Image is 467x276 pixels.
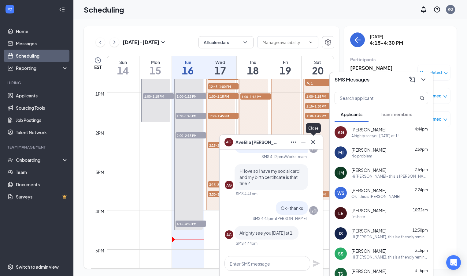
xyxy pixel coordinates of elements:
svg: WorkstreamLogo [7,6,13,12]
div: AG [226,232,232,237]
svg: MagnifyingGlass [420,96,424,100]
div: Hi [PERSON_NAME], this is a friendly reminder. Your interview with [DEMOGRAPHIC_DATA]-fil-A for B... [351,255,428,260]
svg: Settings [324,39,332,46]
h3: [DATE] - [DATE] [123,39,159,46]
a: Scheduling [16,50,68,62]
button: ChevronDown [418,75,428,85]
svg: Company [310,207,317,214]
span: Completed [420,70,442,76]
div: WS [337,190,344,196]
svg: Analysis [7,65,13,71]
span: Alrighty see you [DATE] at 1! [239,230,294,236]
svg: Cross [309,138,317,146]
span: 1:00-1:15 PM [240,93,271,100]
h1: 16 [172,65,204,76]
span: Hi love so I have my social card and my birth certificate is that fine ? [239,168,299,186]
h3: 4:15-4:30 PM [370,40,403,46]
a: Applicants [16,89,68,102]
div: Hi [PERSON_NAME]- this is [PERSON_NAME] from [DEMOGRAPHIC_DATA]-fil-A Savannah Hwy / Citadel mall... [351,174,428,179]
span: [PERSON_NAME] [351,207,386,214]
div: 3pm [94,169,106,176]
span: down [443,118,447,122]
span: 1 [311,81,313,85]
div: SMS 4:44pm [236,241,258,246]
div: Sun [107,59,139,65]
div: KG [448,7,453,12]
span: 2:59pm [415,147,428,152]
div: 4pm [94,208,106,215]
a: Sourcing Tools [16,102,68,114]
h1: 18 [237,65,269,76]
div: Hi [PERSON_NAME], this is a friendly reminder. Your interview with [DEMOGRAPHIC_DATA]-fil-A for B... [351,234,428,240]
h1: 14 [107,65,139,76]
span: [PERSON_NAME] [351,187,386,193]
span: [PERSON_NAME] [351,248,386,254]
button: Plane [313,260,320,267]
span: 2:00-2:15 PM [176,132,206,138]
svg: SmallChevronDown [159,39,167,46]
span: 1:00-1:15 PM [305,93,336,99]
button: All calendarsChevronDown [198,36,254,48]
button: ComposeMessage [407,75,417,85]
a: September 15, 2025 [139,56,172,79]
span: • [PERSON_NAME] [274,216,307,221]
span: 1:15-1:30 PM [305,103,336,109]
div: AG [226,183,232,188]
div: HM [337,170,344,176]
button: Minimize [298,137,308,147]
a: September 14, 2025 [107,56,139,79]
div: Reporting [16,65,69,71]
div: SS [338,251,343,257]
span: 1:00-1:15 PM [176,93,206,99]
span: 2:24pm [415,187,428,192]
span: 1:00-1:15 PM [143,93,174,99]
div: Wed [204,59,236,65]
h1: 15 [139,65,172,76]
span: 3:30-3:45 PM [208,191,239,197]
div: Tue [172,59,204,65]
svg: Clock [94,57,102,64]
button: ChevronRight [110,38,119,47]
button: Settings [322,36,334,48]
div: Hiring [7,80,67,85]
div: JS [339,230,343,236]
div: Sat [302,59,334,65]
h3: [PERSON_NAME] [350,65,414,71]
span: down [444,71,448,75]
a: September 18, 2025 [237,56,269,79]
input: Search applicant [335,92,407,104]
span: EST [94,64,102,70]
h3: SMS Messages [335,76,369,83]
a: Messages [16,37,68,50]
div: SMS 4:12pm [261,154,283,159]
span: AveElla [PERSON_NAME] [235,139,278,146]
div: MJ [338,149,343,156]
div: 5pm [94,247,106,254]
span: [PERSON_NAME] [351,147,386,153]
a: Talent Network [16,126,68,138]
div: Back of House Team Member at [GEOGRAPHIC_DATA] [350,71,414,84]
div: Onboarding [16,157,63,163]
a: SurveysCrown [16,191,68,203]
span: down [443,94,447,99]
div: Close [306,123,321,133]
span: 12:45-1:00 PM [208,83,239,89]
div: 2pm [94,130,106,136]
span: 3:15-3:30 PM [208,181,239,187]
div: AG [338,129,344,135]
span: [PERSON_NAME] [351,228,386,234]
div: Participants [350,56,450,62]
a: September 17, 2025 [204,56,236,79]
span: 12:30pm [413,228,428,233]
svg: Collapse [59,6,65,13]
svg: QuestionInfo [433,6,441,13]
a: Documents [16,178,68,191]
span: 4:44pm [415,127,428,131]
div: Mon [139,59,172,65]
div: Open Intercom Messenger [446,255,461,270]
span: 2:15-2:30 PM [208,142,239,148]
span: 1:30-1:45 PM [305,113,336,119]
svg: ChevronDown [242,39,248,45]
span: [PERSON_NAME] [351,268,386,274]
